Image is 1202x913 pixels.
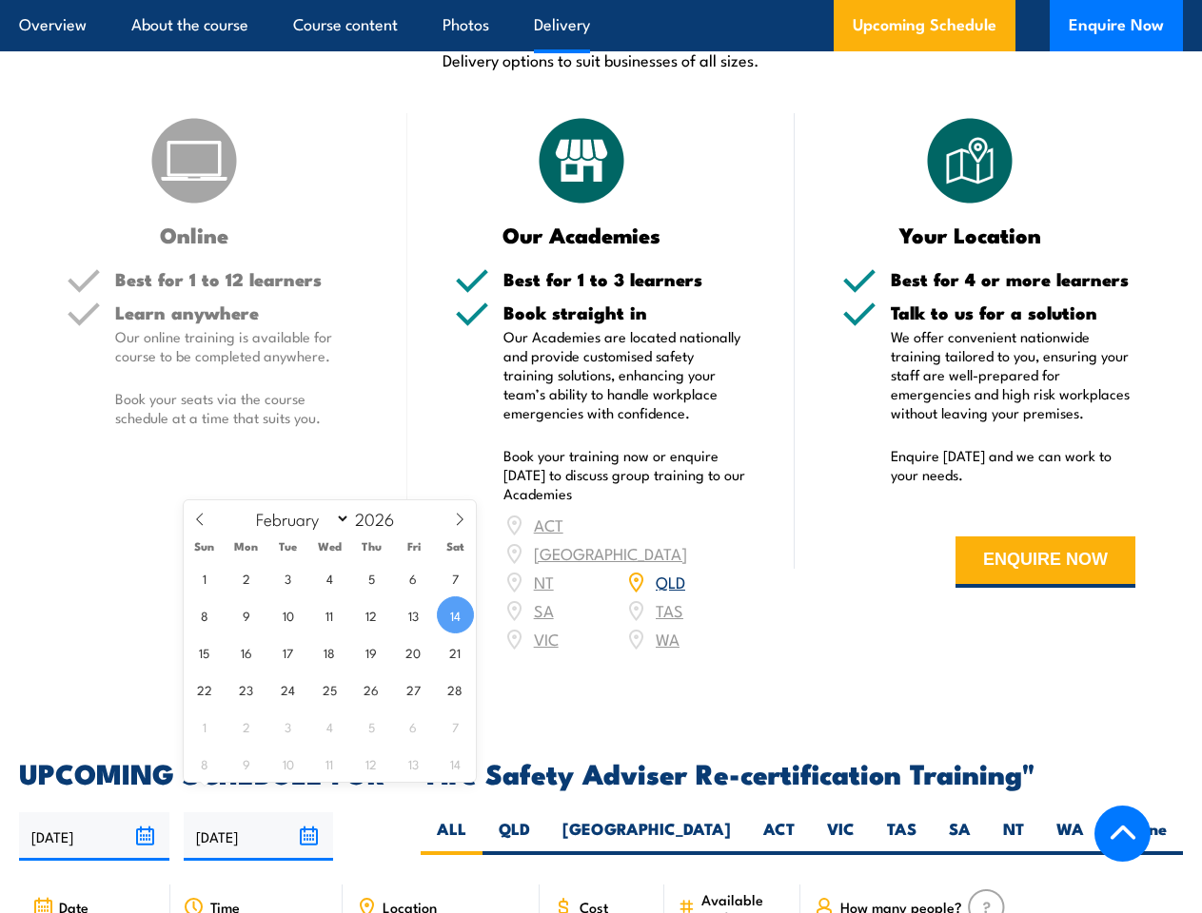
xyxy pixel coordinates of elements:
[184,540,226,553] span: Sun
[891,327,1135,422] p: We offer convenient nationwide training tailored to you, ensuring your staff are well-prepared fo...
[353,670,390,708] span: February 26, 2026
[503,303,748,321] h5: Book straight in
[227,596,265,633] span: February 9, 2026
[956,536,1135,588] button: ENQUIRE NOW
[395,708,432,745] span: March 6, 2026
[115,303,360,321] h5: Learn anywhere
[269,596,306,633] span: February 10, 2026
[311,596,348,633] span: February 11, 2026
[227,670,265,708] span: February 23, 2026
[350,507,413,530] input: Year
[503,446,748,503] p: Book your training now or enquire [DATE] to discuss group training to our Academies
[19,760,1183,785] h2: UPCOMING SCHEDULE FOR - "Fire Safety Adviser Re-certification Training"
[811,818,871,855] label: VIC
[269,559,306,596] span: February 3, 2026
[891,303,1135,321] h5: Talk to us for a solution
[311,708,348,745] span: March 4, 2026
[186,633,223,670] span: February 15, 2026
[227,559,265,596] span: February 2, 2026
[353,596,390,633] span: February 12, 2026
[437,559,474,596] span: February 7, 2026
[226,540,267,553] span: Mon
[269,670,306,708] span: February 24, 2026
[227,708,265,745] span: March 2, 2026
[842,223,1097,245] h3: Your Location
[395,633,432,670] span: February 20, 2026
[455,223,710,245] h3: Our Academies
[353,633,390,670] span: February 19, 2026
[269,633,306,670] span: February 17, 2026
[311,745,348,782] span: March 11, 2026
[483,818,546,855] label: QLD
[393,540,435,553] span: Fri
[503,327,748,422] p: Our Academies are located nationally and provide customised safety training solutions, enhancing ...
[747,818,811,855] label: ACT
[437,633,474,670] span: February 21, 2026
[891,446,1135,484] p: Enquire [DATE] and we can work to your needs.
[227,633,265,670] span: February 16, 2026
[395,559,432,596] span: February 6, 2026
[891,270,1135,288] h5: Best for 4 or more learners
[656,570,685,592] a: QLD
[186,670,223,708] span: February 22, 2026
[19,49,1183,70] p: Delivery options to suit businesses of all sizes.
[395,670,432,708] span: February 27, 2026
[184,812,334,861] input: To date
[435,540,477,553] span: Sat
[269,708,306,745] span: March 3, 2026
[987,818,1040,855] label: NT
[267,540,309,553] span: Tue
[67,223,322,245] h3: Online
[186,559,223,596] span: February 1, 2026
[1040,818,1100,855] label: WA
[311,670,348,708] span: February 25, 2026
[353,559,390,596] span: February 5, 2026
[437,708,474,745] span: March 7, 2026
[351,540,393,553] span: Thu
[395,596,432,633] span: February 13, 2026
[421,818,483,855] label: ALL
[115,327,360,365] p: Our online training is available for course to be completed anywhere.
[115,270,360,288] h5: Best for 1 to 12 learners
[19,812,169,861] input: From date
[309,540,351,553] span: Wed
[311,559,348,596] span: February 4, 2026
[227,745,265,782] span: March 9, 2026
[871,818,933,855] label: TAS
[353,745,390,782] span: March 12, 2026
[546,818,747,855] label: [GEOGRAPHIC_DATA]
[311,633,348,670] span: February 18, 2026
[437,670,474,708] span: February 28, 2026
[186,596,223,633] span: February 8, 2026
[269,745,306,782] span: March 10, 2026
[353,708,390,745] span: March 5, 2026
[437,745,474,782] span: March 14, 2026
[246,506,350,531] select: Month
[395,745,432,782] span: March 13, 2026
[437,596,474,633] span: February 14, 2026
[115,389,360,427] p: Book your seats via the course schedule at a time that suits you.
[186,708,223,745] span: March 1, 2026
[503,270,748,288] h5: Best for 1 to 3 learners
[186,745,223,782] span: March 8, 2026
[933,818,987,855] label: SA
